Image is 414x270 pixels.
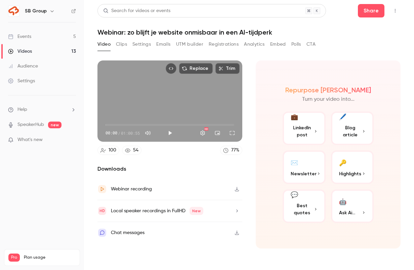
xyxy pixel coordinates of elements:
[285,86,371,94] h2: Repurpose [PERSON_NAME]
[339,170,361,177] span: Highlights
[339,209,355,216] span: Ask Ai...
[306,39,316,50] button: CTA
[176,39,203,50] button: UTM builder
[244,39,265,50] button: Analytics
[291,170,317,177] span: Newsletter
[121,130,140,136] span: 01:00:55
[331,189,374,223] button: 🤖Ask Ai...
[291,202,314,216] span: Best quotes
[331,150,374,184] button: 🔑Highlights
[111,185,152,193] div: Webinar recording
[68,137,76,143] iframe: Noticeable Trigger
[8,33,31,40] div: Events
[8,63,38,70] div: Audience
[106,130,117,136] span: 00:00
[390,5,401,16] button: Top Bar Actions
[8,106,76,113] li: help-dropdown-opener
[141,126,155,140] button: Mute
[331,111,374,145] button: 🖊️Blog article
[231,147,239,154] div: 77 %
[97,165,242,173] h2: Downloads
[8,48,32,55] div: Videos
[291,190,298,199] div: 💬
[291,39,301,50] button: Polls
[8,78,35,84] div: Settings
[48,122,61,128] span: new
[339,113,346,122] div: 🖊️
[8,254,20,262] span: Pro
[196,126,209,140] button: Settings
[204,127,208,131] div: HD
[339,157,346,168] div: 🔑
[103,7,170,14] div: Search for videos or events
[25,8,47,14] h6: SB Group
[283,111,326,145] button: 💼LinkedIn post
[17,121,44,128] a: SpeakerHub
[211,126,224,140] button: Turn on miniplayer
[270,39,286,50] button: Embed
[106,130,140,136] div: 00:00
[163,126,177,140] button: Play
[8,6,19,16] img: SB Group
[132,39,151,50] button: Settings
[291,124,314,138] span: LinkedIn post
[133,147,138,154] div: 54
[166,63,176,74] button: Embed video
[225,126,239,140] button: Full screen
[220,146,242,155] a: 77%
[156,39,170,50] button: Emails
[97,146,119,155] a: 100
[283,150,326,184] button: ✉️Newsletter
[339,196,346,207] div: 🤖
[118,130,120,136] span: /
[209,39,239,50] button: Registrations
[97,28,401,36] h1: Webinar: zo blijft je website onmisbaar in een AI-tijdperk
[122,146,141,155] a: 54
[111,207,203,215] div: Local speaker recordings in FullHD
[339,124,362,138] span: Blog article
[358,4,384,17] button: Share
[97,39,111,50] button: Video
[109,147,116,154] div: 100
[215,63,240,74] button: Trim
[111,229,144,237] div: Chat messages
[291,157,298,168] div: ✉️
[24,255,76,260] span: Plan usage
[302,95,355,103] p: Turn your video into...
[179,63,213,74] button: Replace
[190,207,203,215] span: New
[116,39,127,50] button: Clips
[291,113,298,122] div: 💼
[17,136,43,143] span: What's new
[283,189,326,223] button: 💬Best quotes
[17,106,27,113] span: Help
